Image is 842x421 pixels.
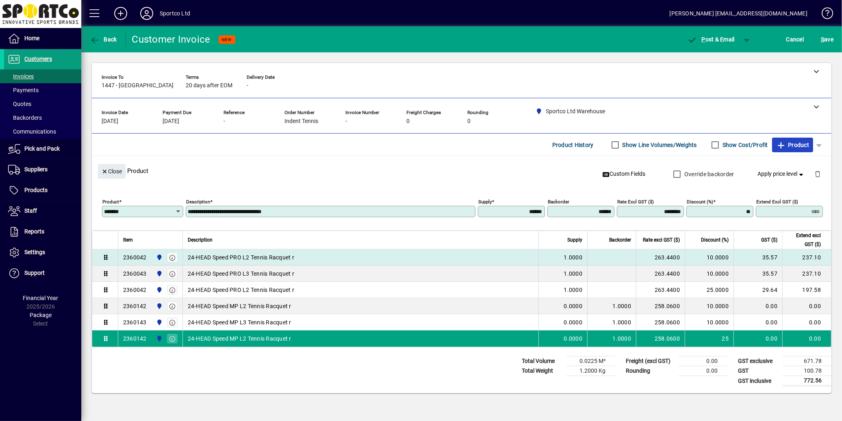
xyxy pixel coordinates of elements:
[24,270,45,276] span: Support
[549,138,597,152] button: Product History
[188,302,291,310] span: 24-HEAD Speed MP L2 Tennis Racquet r
[123,302,147,310] div: 2360142
[679,356,727,366] td: 0.00
[518,356,566,366] td: Total Volume
[24,166,48,173] span: Suppliers
[188,335,291,343] span: 24-HEAD Speed MP L2 Tennis Racquet r
[24,228,44,235] span: Reports
[8,73,34,80] span: Invoices
[154,302,163,311] span: Sportco Ltd Warehouse
[782,298,831,314] td: 0.00
[154,269,163,278] span: Sportco Ltd Warehouse
[643,235,680,244] span: Rate excl GST ($)
[123,318,147,326] div: 2360143
[613,335,631,343] span: 1.0000
[4,201,81,221] a: Staff
[98,164,126,179] button: Close
[96,167,128,175] app-page-header-button: Close
[761,235,777,244] span: GST ($)
[123,335,147,343] div: 2360142
[641,270,680,278] div: 263.4400
[134,6,160,21] button: Profile
[518,366,566,376] td: Total Weight
[102,118,118,125] span: [DATE]
[683,170,734,178] label: Override backorder
[548,199,569,205] mat-label: Backorder
[163,118,179,125] span: [DATE]
[4,242,81,263] a: Settings
[4,69,81,83] a: Invoices
[721,141,768,149] label: Show Cost/Profit
[684,32,739,47] button: Post & Email
[756,199,798,205] mat-label: Extend excl GST ($)
[188,318,291,326] span: 24-HEAD Speed MP L3 Tennis Racquet r
[599,167,649,181] button: Custom Fields
[733,282,782,298] td: 29.64
[188,286,294,294] span: 24-HEAD Speed PRO L2 Tennis Racquet r
[564,335,583,343] span: 0.0000
[154,334,163,343] span: Sportco Ltd Warehouse
[4,125,81,138] a: Communications
[734,356,783,366] td: GST exclusive
[8,114,42,121] span: Backorders
[733,330,782,347] td: 0.00
[4,139,81,159] a: Pick and Pack
[24,56,52,62] span: Customers
[641,302,680,310] div: 258.0600
[24,145,60,152] span: Pick and Pack
[621,141,697,149] label: Show Line Volumes/Weights
[4,28,81,49] a: Home
[160,7,190,20] div: Sportco Ltd
[102,82,174,89] span: 1447 - [GEOGRAPHIC_DATA]
[566,356,615,366] td: 0.0225 M³
[808,164,827,184] button: Delete
[8,101,31,107] span: Quotes
[81,32,126,47] app-page-header-button: Back
[622,356,679,366] td: Freight (excl GST)
[123,235,133,244] span: Item
[186,82,232,89] span: 20 days after EOM
[685,298,733,314] td: 10.0000
[478,199,492,205] mat-label: Supply
[783,366,831,376] td: 100.78
[8,128,56,135] span: Communications
[816,2,832,28] a: Knowledge Base
[24,249,45,255] span: Settings
[564,270,583,278] span: 1.0000
[154,285,163,294] span: Sportco Ltd Warehouse
[641,335,680,343] div: 258.0600
[784,32,806,47] button: Cancel
[733,298,782,314] td: 0.00
[685,266,733,282] td: 10.0000
[782,314,831,330] td: 0.00
[733,266,782,282] td: 35.57
[702,36,705,43] span: P
[641,286,680,294] div: 263.4400
[613,318,631,326] span: 1.0000
[4,222,81,242] a: Reports
[224,118,225,125] span: -
[776,138,809,151] span: Product
[782,282,831,298] td: 197.58
[567,235,582,244] span: Supply
[23,295,59,301] span: Financial Year
[108,6,134,21] button: Add
[688,36,735,43] span: ost & Email
[755,167,808,181] button: Apply price level
[734,376,783,386] td: GST inclusive
[132,33,210,46] div: Customer Invoice
[188,235,213,244] span: Description
[819,32,835,47] button: Save
[186,199,210,205] mat-label: Description
[734,366,783,376] td: GST
[467,118,471,125] span: 0
[772,138,813,152] button: Product
[92,156,831,186] div: Product
[406,118,410,125] span: 0
[758,170,805,178] span: Apply price level
[641,253,680,261] div: 263.4400
[222,37,232,42] span: NEW
[821,33,833,46] span: ave
[188,253,294,261] span: 24-HEAD Speed PRO L2 Tennis Racquet r
[783,356,831,366] td: 671.78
